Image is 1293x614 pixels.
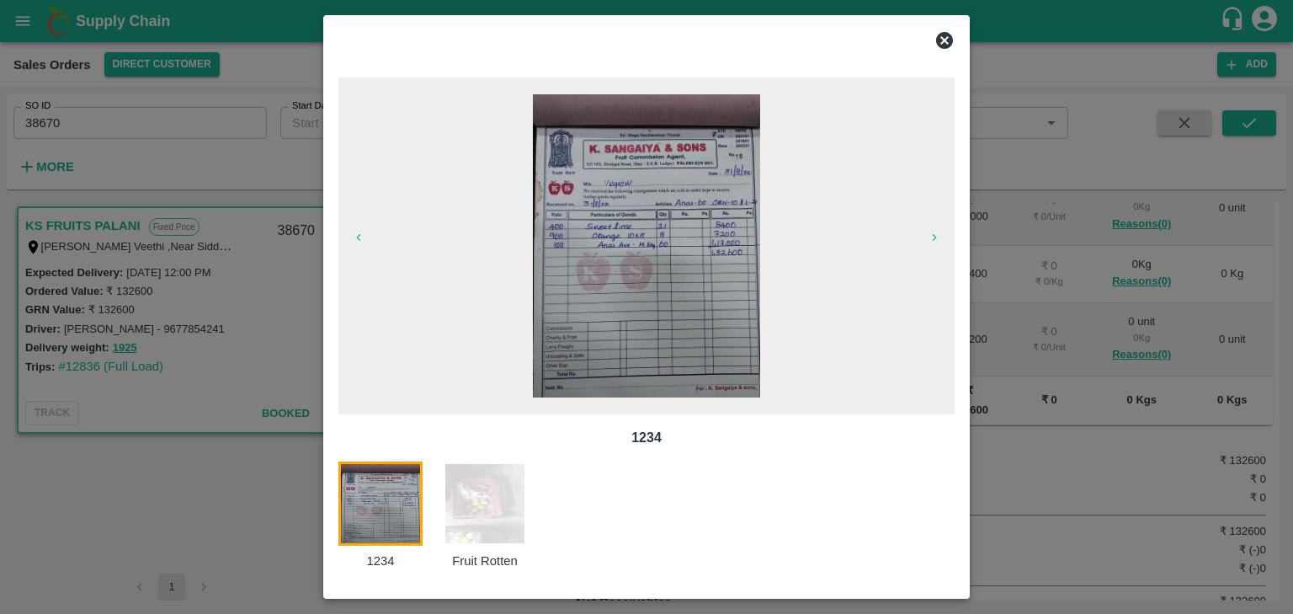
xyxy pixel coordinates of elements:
p: Fruit Rotten [443,552,527,570]
img: https://app.vegrow.in/rails/active_storage/blobs/redirect/eyJfcmFpbHMiOnsiZGF0YSI6MjAzOTYxLCJwdXI... [338,462,423,546]
img: https://app.vegrow.in/rails/active_storage/blobs/redirect/eyJfcmFpbHMiOnsiZGF0YSI6MjAzOTYxLCJwdXI... [533,94,760,398]
p: 1234 [338,552,423,570]
p: 1234 [352,428,941,448]
img: https://app.vegrow.in/rails/active_storage/blobs/redirect/eyJfcmFpbHMiOnsiZGF0YSI6MjAzOTYyLCJwdXI... [443,462,527,546]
